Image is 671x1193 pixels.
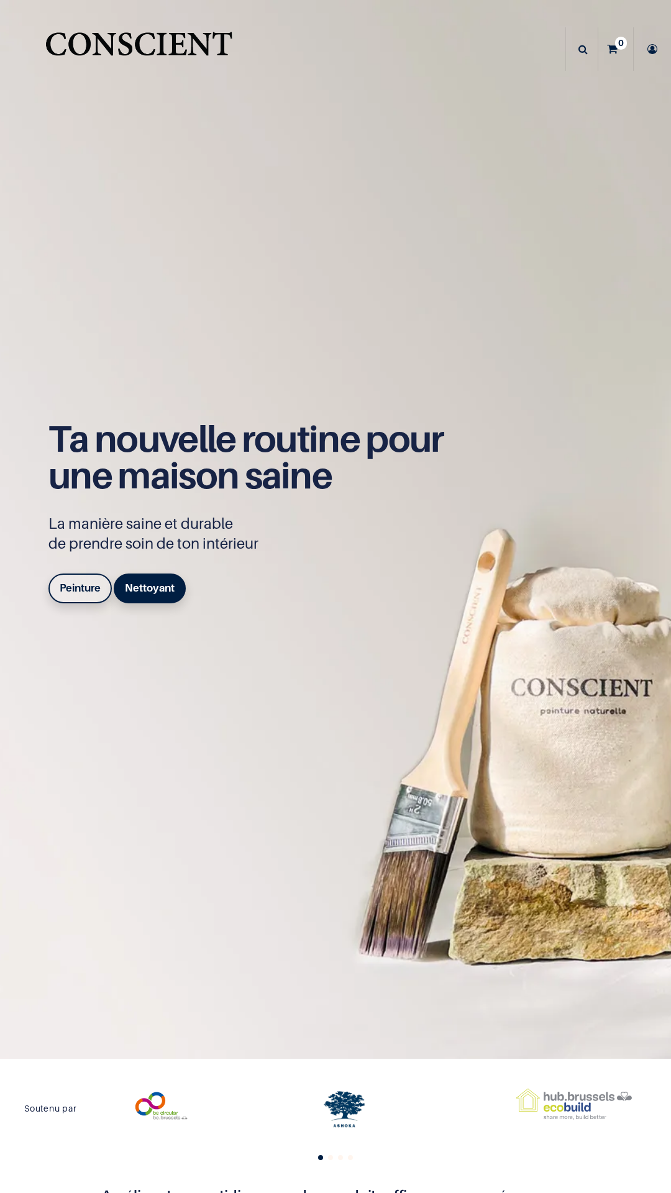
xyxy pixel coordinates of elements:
[48,574,112,603] a: Peinture
[314,1089,500,1130] div: 3 / 6
[114,574,186,603] a: Nettoyant
[318,1155,323,1160] span: Go to slide 1
[48,514,452,554] p: La manière saine et durable de prendre soin de ton intérieur
[43,25,235,74] img: CONSCIENT
[43,25,235,74] a: Logo of CONSCIENT
[60,582,101,594] b: Peinture
[338,1155,343,1160] span: Go to slide 3
[121,1089,308,1123] div: 2 / 6
[324,1089,365,1130] img: logo.svg
[125,582,175,594] b: Nettoyant
[615,37,627,49] sup: 0
[48,416,444,497] span: Ta nouvelle routine pour une maison saine
[348,1155,353,1160] span: Go to slide 4
[24,1104,77,1114] h6: Soutenu par
[598,27,633,71] a: 0
[328,1155,333,1160] span: Go to slide 2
